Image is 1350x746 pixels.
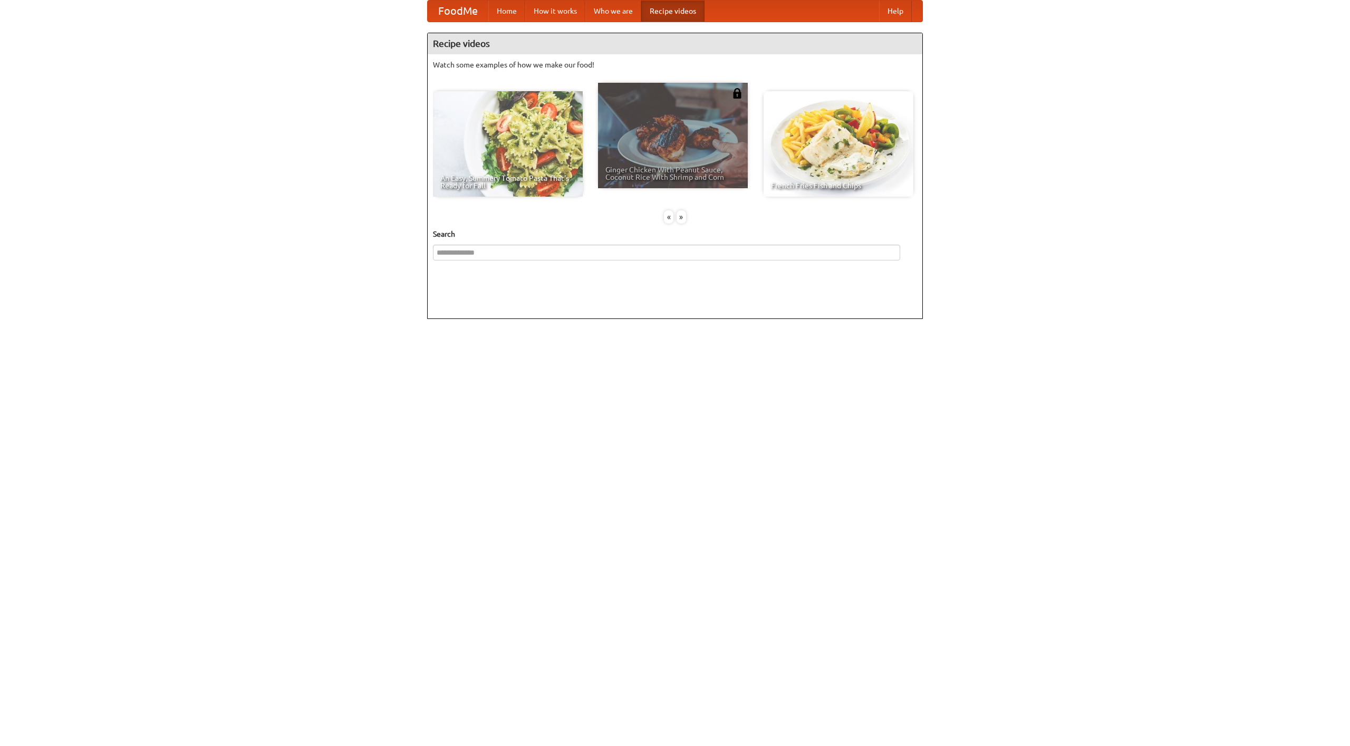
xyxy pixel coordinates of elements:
[585,1,641,22] a: Who we are
[732,88,742,99] img: 483408.png
[433,91,583,197] a: An Easy, Summery Tomato Pasta That's Ready for Fall
[428,1,488,22] a: FoodMe
[488,1,525,22] a: Home
[664,210,673,224] div: «
[879,1,912,22] a: Help
[641,1,705,22] a: Recipe videos
[433,60,917,70] p: Watch some examples of how we make our food!
[764,91,913,197] a: French Fries Fish and Chips
[525,1,585,22] a: How it works
[433,229,917,239] h5: Search
[428,33,922,54] h4: Recipe videos
[440,175,575,189] span: An Easy, Summery Tomato Pasta That's Ready for Fall
[677,210,686,224] div: »
[771,182,906,189] span: French Fries Fish and Chips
